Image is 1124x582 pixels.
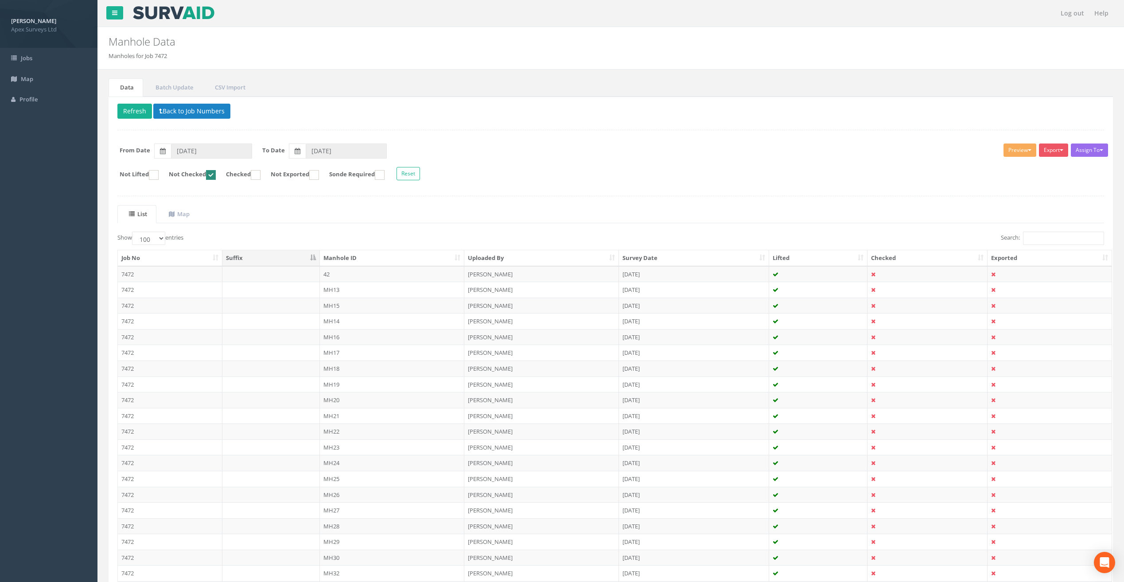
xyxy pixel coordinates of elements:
label: Show entries [117,232,183,245]
td: [DATE] [619,345,769,361]
th: Checked: activate to sort column ascending [867,250,988,266]
td: MH32 [320,565,465,581]
td: 7472 [118,298,222,314]
input: Search: [1023,232,1104,245]
td: MH25 [320,471,465,487]
td: MH24 [320,455,465,471]
td: [DATE] [619,439,769,455]
td: [DATE] [619,282,769,298]
td: [PERSON_NAME] [464,534,619,550]
th: Survey Date: activate to sort column ascending [619,250,769,266]
td: MH21 [320,408,465,424]
div: Open Intercom Messenger [1094,552,1115,573]
a: [PERSON_NAME] Apex Surveys Ltd [11,15,86,33]
td: [DATE] [619,565,769,581]
input: To Date [306,144,387,159]
th: Exported: activate to sort column ascending [988,250,1112,266]
td: [PERSON_NAME] [464,487,619,503]
td: 7472 [118,423,222,439]
td: 7472 [118,313,222,329]
button: Back to Job Numbers [153,104,230,119]
td: MH14 [320,313,465,329]
td: MH18 [320,361,465,376]
td: MH19 [320,376,465,392]
label: Search: [1001,232,1104,245]
th: Job No: activate to sort column ascending [118,250,222,266]
label: Not Exported [262,170,319,180]
td: 7472 [118,282,222,298]
td: [DATE] [619,471,769,487]
td: [DATE] [619,487,769,503]
button: Assign To [1071,144,1108,157]
li: Manholes for Job 7472 [109,52,167,60]
label: Not Lifted [111,170,159,180]
td: [PERSON_NAME] [464,345,619,361]
td: [PERSON_NAME] [464,392,619,408]
td: [PERSON_NAME] [464,502,619,518]
label: From Date [120,146,150,155]
td: [DATE] [619,313,769,329]
td: 7472 [118,392,222,408]
span: Profile [19,95,38,103]
td: [PERSON_NAME] [464,282,619,298]
td: 7472 [118,408,222,424]
uib-tab-heading: Map [169,210,190,218]
th: Suffix: activate to sort column descending [222,250,320,266]
label: Sonde Required [320,170,385,180]
td: MH22 [320,423,465,439]
td: MH23 [320,439,465,455]
a: CSV Import [203,78,255,97]
td: [DATE] [619,502,769,518]
td: 7472 [118,518,222,534]
th: Uploaded By: activate to sort column ascending [464,250,619,266]
td: 7472 [118,266,222,282]
td: [PERSON_NAME] [464,471,619,487]
td: 7472 [118,329,222,345]
td: [PERSON_NAME] [464,455,619,471]
td: [PERSON_NAME] [464,550,619,566]
h2: Manhole Data [109,36,943,47]
button: Refresh [117,104,152,119]
td: MH26 [320,487,465,503]
td: [PERSON_NAME] [464,408,619,424]
td: 7472 [118,550,222,566]
button: Preview [1003,144,1036,157]
td: [PERSON_NAME] [464,376,619,392]
td: 7472 [118,471,222,487]
td: MH17 [320,345,465,361]
button: Export [1039,144,1068,157]
td: [DATE] [619,408,769,424]
td: MH28 [320,518,465,534]
td: 7472 [118,455,222,471]
td: 7472 [118,439,222,455]
td: MH20 [320,392,465,408]
td: [DATE] [619,361,769,376]
td: 42 [320,266,465,282]
label: Checked [217,170,261,180]
td: 7472 [118,345,222,361]
td: [DATE] [619,329,769,345]
td: [PERSON_NAME] [464,439,619,455]
a: Data [109,78,143,97]
td: 7472 [118,565,222,581]
td: [DATE] [619,550,769,566]
span: Jobs [21,54,32,62]
span: Map [21,75,33,83]
input: From Date [171,144,252,159]
td: MH29 [320,534,465,550]
td: [PERSON_NAME] [464,423,619,439]
td: [PERSON_NAME] [464,313,619,329]
th: Lifted: activate to sort column ascending [769,250,867,266]
label: To Date [262,146,285,155]
td: [PERSON_NAME] [464,266,619,282]
td: [PERSON_NAME] [464,565,619,581]
td: [DATE] [619,423,769,439]
th: Manhole ID: activate to sort column ascending [320,250,465,266]
uib-tab-heading: List [129,210,147,218]
td: 7472 [118,487,222,503]
label: Not Checked [160,170,216,180]
td: [PERSON_NAME] [464,298,619,314]
td: 7472 [118,502,222,518]
td: MH16 [320,329,465,345]
td: [DATE] [619,266,769,282]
